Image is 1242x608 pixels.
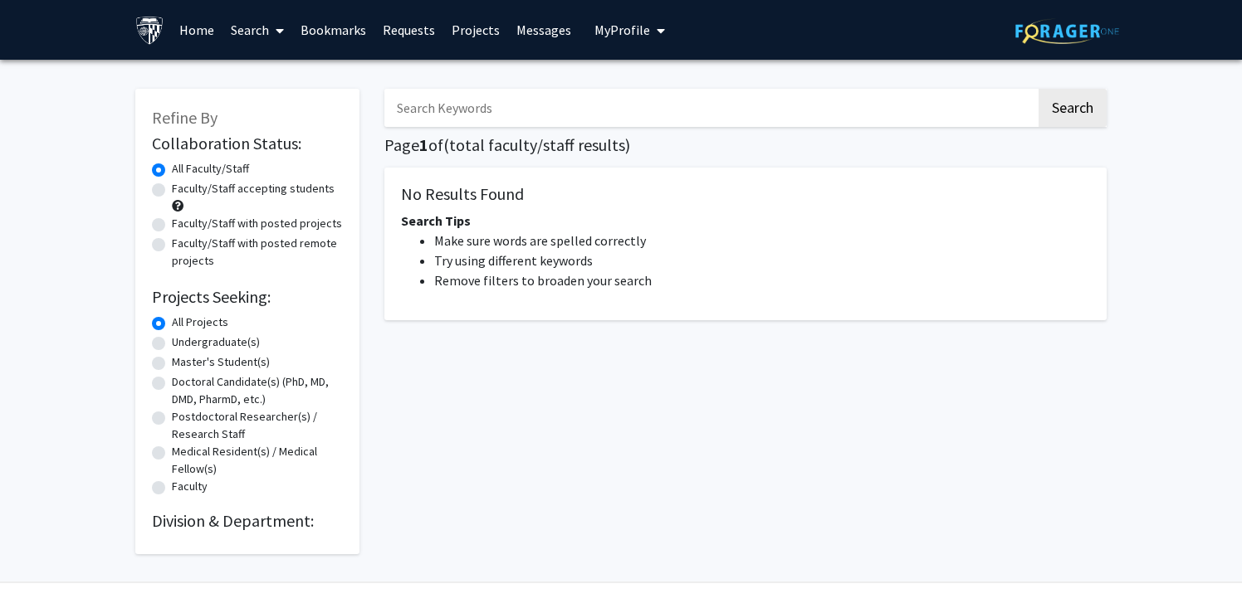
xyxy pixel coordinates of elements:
[172,443,343,478] label: Medical Resident(s) / Medical Fellow(s)
[171,1,222,59] a: Home
[1039,89,1107,127] button: Search
[172,160,249,178] label: All Faculty/Staff
[434,231,1090,250] li: Make sure words are spelled correctly
[419,134,428,155] span: 1
[135,16,164,45] img: Johns Hopkins University Logo
[434,270,1090,290] li: Remove filters to broaden your search
[152,287,343,307] h2: Projects Seeking:
[292,1,374,59] a: Bookmarks
[172,180,335,197] label: Faculty/Staff accepting students
[152,511,343,531] h2: Division & Department:
[222,1,292,59] a: Search
[1015,18,1119,44] img: ForagerOne Logo
[172,235,343,270] label: Faculty/Staff with posted remote projects
[172,333,260,351] label: Undergraduate(s)
[172,478,208,495] label: Faculty
[508,1,579,59] a: Messages
[152,107,218,128] span: Refine By
[172,314,228,331] label: All Projects
[401,184,1090,204] h5: No Results Found
[12,533,71,596] iframe: Chat
[384,135,1107,155] h1: Page of ( total faculty/staff results)
[374,1,443,59] a: Requests
[152,134,343,153] h2: Collaboration Status:
[434,250,1090,270] li: Try using different keywords
[172,215,342,232] label: Faculty/Staff with posted projects
[594,22,650,38] span: My Profile
[384,89,1036,127] input: Search Keywords
[172,408,343,443] label: Postdoctoral Researcher(s) / Research Staff
[172,353,270,371] label: Master's Student(s)
[401,212,471,229] span: Search Tips
[443,1,508,59] a: Projects
[172,373,343,408] label: Doctoral Candidate(s) (PhD, MD, DMD, PharmD, etc.)
[384,337,1107,375] nav: Page navigation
